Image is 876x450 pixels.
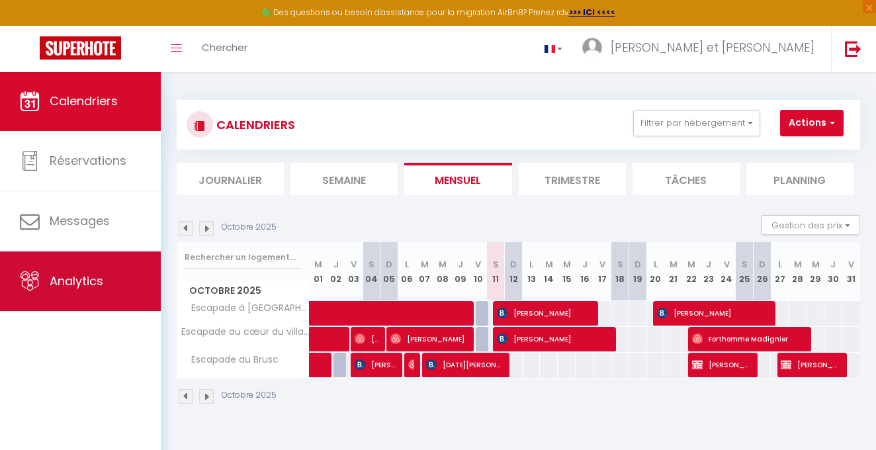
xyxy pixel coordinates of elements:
button: Gestion des prix [762,215,860,235]
abbr: M [794,258,802,271]
th: 11 [487,242,505,301]
a: Chercher [192,26,257,72]
li: Tâches [633,163,740,195]
th: 02 [327,242,345,301]
abbr: M [687,258,695,271]
abbr: L [405,258,409,271]
img: ... [582,38,602,58]
th: 08 [433,242,451,301]
abbr: M [812,258,820,271]
span: Chercher [202,40,247,54]
span: Escapade à [GEOGRAPHIC_DATA] [179,301,312,316]
abbr: J [582,258,588,271]
th: 21 [664,242,682,301]
input: Rechercher un logement... [185,246,302,269]
li: Journalier [177,163,284,195]
span: Réservations [50,152,126,169]
span: [PERSON_NAME] [390,326,468,351]
li: Trimestre [519,163,626,195]
span: [PERSON_NAME] et [PERSON_NAME] [611,39,814,56]
abbr: M [545,258,553,271]
span: [PERSON_NAME] [PERSON_NAME] [781,352,840,377]
th: 18 [611,242,629,301]
p: Octobre 2025 [222,221,277,234]
th: 06 [398,242,416,301]
abbr: M [439,258,447,271]
abbr: V [475,258,481,271]
span: [DATE][PERSON_NAME] [426,352,504,377]
th: 20 [647,242,665,301]
abbr: S [493,258,499,271]
abbr: M [421,258,429,271]
th: 27 [771,242,789,301]
img: Super Booking [40,36,121,60]
abbr: L [654,258,658,271]
a: >>> ICI <<<< [569,7,615,18]
abbr: M [563,258,571,271]
th: 01 [310,242,328,301]
th: 29 [807,242,824,301]
th: 22 [682,242,700,301]
th: 24 [718,242,736,301]
th: 05 [380,242,398,301]
th: 03 [345,242,363,301]
th: 19 [629,242,647,301]
li: Mensuel [404,163,511,195]
abbr: M [314,258,322,271]
abbr: L [529,258,533,271]
span: Escapade au cœur du village [179,327,312,337]
span: Calendriers [50,93,118,109]
abbr: L [778,258,782,271]
abbr: D [510,258,517,271]
a: ... [PERSON_NAME] et [PERSON_NAME] [572,26,831,72]
span: [PERSON_NAME] [692,352,752,377]
th: 14 [540,242,558,301]
span: Analytics [50,273,103,289]
p: Octobre 2025 [222,389,277,402]
th: 07 [416,242,434,301]
abbr: J [333,258,339,271]
span: [PERSON_NAME] [408,352,414,377]
button: Filtrer par hébergement [633,110,760,136]
th: 15 [558,242,576,301]
th: 31 [842,242,860,301]
abbr: J [830,258,836,271]
abbr: D [635,258,641,271]
abbr: M [670,258,678,271]
th: 28 [789,242,807,301]
img: logout [845,40,861,57]
abbr: V [599,258,605,271]
li: Planning [746,163,854,195]
span: Forthomme Madignier [692,326,805,351]
th: 25 [736,242,754,301]
span: Messages [50,212,110,229]
span: Octobre 2025 [177,281,309,300]
span: [PERSON_NAME] [657,300,770,326]
span: [PERSON_NAME] [355,352,396,377]
abbr: S [369,258,374,271]
th: 10 [469,242,487,301]
span: [PERSON_NAME] [497,300,592,326]
h3: CALENDRIERS [213,110,295,140]
span: [PERSON_NAME] [355,326,378,351]
th: 04 [363,242,380,301]
abbr: D [386,258,392,271]
abbr: J [706,258,711,271]
th: 16 [576,242,593,301]
li: Semaine [290,163,398,195]
span: [PERSON_NAME] [497,326,610,351]
abbr: V [351,258,357,271]
abbr: V [848,258,854,271]
abbr: S [742,258,748,271]
abbr: V [724,258,730,271]
th: 09 [451,242,469,301]
abbr: D [759,258,766,271]
th: 23 [700,242,718,301]
abbr: S [617,258,623,271]
th: 30 [824,242,842,301]
span: Escapade au Brusc [179,353,282,367]
th: 12 [505,242,523,301]
th: 26 [754,242,771,301]
button: Actions [780,110,844,136]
